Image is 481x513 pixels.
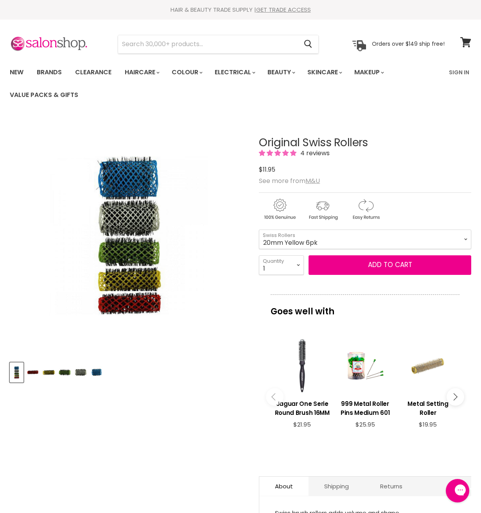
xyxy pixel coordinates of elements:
img: Original Swiss Rollers [11,363,23,382]
p: Goes well with [271,294,459,320]
button: Original Swiss Rollers [10,362,23,382]
span: Add to cart [368,260,412,269]
button: Original Swiss Rollers [42,362,56,382]
img: returns.gif [345,197,386,221]
span: 5.00 stars [259,149,298,158]
h3: Metal Setting Roller [400,399,456,417]
img: Original Swiss Rollers [75,363,87,382]
a: Makeup [348,64,389,81]
a: Haircare [119,64,164,81]
a: New [4,64,29,81]
form: Product [118,35,319,54]
img: Original Swiss Rollers [43,363,55,382]
a: M&U [305,176,320,185]
a: Beauty [262,64,300,81]
button: Add to cart [309,255,471,275]
a: Clearance [69,64,117,81]
input: Search [118,35,298,53]
img: genuine.gif [259,197,300,221]
button: Original Swiss Rollers [74,362,88,382]
span: 4 reviews [298,149,330,158]
div: Product thumbnails [9,360,249,382]
p: Orders over $149 ship free! [372,40,445,47]
img: Original Swiss Rollers [27,363,39,382]
a: About [259,477,309,496]
img: Original Swiss Rollers [59,363,71,382]
a: View product:Jaguar One Serie Round Brush 16MM [275,393,330,421]
a: Returns [364,477,418,496]
img: shipping.gif [302,197,343,221]
a: Shipping [309,477,364,496]
a: Colour [166,64,207,81]
a: View product:Metal Setting Roller [400,393,456,421]
span: $25.95 [355,420,375,429]
span: $11.95 [259,165,275,174]
a: GET TRADE ACCESS [256,5,311,14]
span: $19.95 [419,420,437,429]
a: Electrical [209,64,260,81]
a: Brands [31,64,68,81]
button: Search [298,35,318,53]
a: View product:999 Metal Roller Pins Medium 601 [337,393,393,421]
ul: Main menu [4,61,444,106]
h3: 999 Metal Roller Pins Medium 601 [337,399,393,417]
a: Value Packs & Gifts [4,87,84,103]
button: Original Swiss Rollers [90,362,104,382]
a: Sign In [444,64,474,81]
button: Original Swiss Rollers [26,362,39,382]
iframe: Gorgias live chat messenger [442,476,473,505]
span: $21.95 [293,420,311,429]
a: Skincare [302,64,347,81]
button: Original Swiss Rollers [58,362,72,382]
select: Quantity [259,255,304,275]
h1: Original Swiss Rollers [259,137,471,149]
h3: Jaguar One Serie Round Brush 16MM [275,399,330,417]
div: Original Swiss Rollers image. Click or Scroll to Zoom. [10,117,248,355]
span: See more from [259,176,320,185]
img: Original Swiss Rollers [91,363,103,382]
